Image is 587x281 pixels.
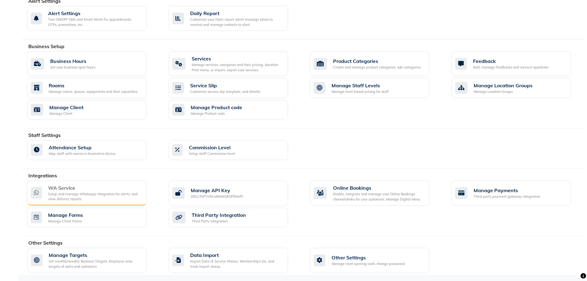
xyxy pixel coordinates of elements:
div: Set your business open hours [50,65,95,70]
div: Manage Location Groups [474,82,532,89]
div: Third Party Integration [192,219,246,224]
div: Manage Client Forms [48,219,83,224]
a: ServicesManage services, categories and their pricing, duration. Print menu, or import, export yo... [169,52,301,76]
a: Manage Staff LevelsManage level based pricing for staff [310,78,442,98]
a: Commission LevelSetup staff Commission level [169,140,301,160]
div: Online Bookings [333,184,424,192]
a: Manage Location GroupsManage Location Groups [452,78,584,98]
div: Services [192,55,283,62]
a: Data ImportImport Data of Service History, Memberships etc. and track import status. [169,248,301,272]
div: Manage reset opening cash, change password. [332,261,406,267]
div: Create and manage product categories, sub-categories [333,65,421,70]
div: Manage Payments [474,187,540,194]
div: Alert Settings [48,10,141,17]
div: Add, manage feedbacks and surveys' questions [473,65,548,70]
div: Manage Location Groups [474,89,532,94]
div: Setup staff Commission level [189,151,235,156]
a: Service SlipCustomize service slip template, and details. [169,78,301,98]
a: Manage TargetsSet monthly/weekly Business Targets, Employee wise targets of sales and customers [27,248,160,272]
div: Commission Level [189,144,235,151]
a: FeedbackAdd, manage feedbacks and surveys' questions [452,52,584,76]
div: Manage Product code [191,104,242,111]
div: Data Import [190,251,283,259]
a: Other SettingsManage reset opening cash, change password. [310,248,442,272]
div: Manage API Key [191,187,243,194]
div: Product Categories [333,57,421,65]
div: Manage level based pricing for staff [332,89,389,94]
div: Enable, integrate and manage your Online Bookings channels/links for your customers. Manage Digit... [333,192,424,202]
a: Attendance SetupMap staff with names in biometrics device [27,140,160,160]
div: Third Party Integration [192,211,246,219]
div: Setup and manage Whatsapp Integration for alerts, and view delivery reports. [48,192,141,202]
div: Import Data of Service History, Memberships etc. and track import status. [190,259,283,269]
div: Turn ON/OFF SMS and Email Alerts for appointments, OTPs, promotions, etc. [48,17,141,27]
div: Service Slip [190,82,261,89]
div: Manage Product code [191,111,242,116]
a: Online BookingsEnable, integrate and manage your Online Bookings channels/links for your customer... [310,181,442,205]
div: Customize service slip template, and details. [190,89,261,94]
a: Product CategoriesCreate and manage product categories, sub-categories [310,52,442,76]
a: Third Party IntegrationThird Party Integration [169,208,301,227]
div: Daily Report [190,10,283,17]
div: Attendance Setup [49,144,116,151]
div: Map staff with names in biometrics device [49,151,116,156]
div: WA Service [48,184,141,192]
a: Alert SettingsTurn ON/OFF SMS and Email Alerts for appointments, OTPs, promotions, etc. [27,6,160,31]
a: Manage FormsManage Client Forms [27,208,160,227]
div: Manage Client [49,111,84,116]
a: WA ServiceSetup and manage Whatsapp Integration for alerts, and view delivery reports. [27,181,160,205]
a: Manage Product codeManage Product code [169,100,301,120]
a: Manage ClientManage Client [27,100,160,120]
div: Manage rooms, spaces, equipments and their capacities. [49,89,138,94]
div: Customize your Daily report alerts message (stats to receive) and manage contacts to alert. [190,17,283,27]
a: Business HoursSet your business open hours [27,52,160,76]
div: Third party payment gateway integration [474,194,540,199]
a: Manage PaymentsThird party payment gateway integration [452,181,584,205]
a: Manage API KeyDESCRIPTION.MANAGEOPENAPI [169,181,301,205]
div: Business Hours [50,57,95,65]
div: Manage Targets [49,251,141,259]
div: DESCRIPTION.MANAGEOPENAPI [191,194,243,199]
div: Manage Forms [48,211,83,219]
div: Other Settings [332,254,406,261]
div: Feedback [473,57,548,65]
div: Manage Client [49,104,84,111]
div: Manage services, categories and their pricing, duration. Print menu, or import, export your servi... [192,62,283,72]
div: Rooms [49,82,138,89]
div: Manage Staff Levels [332,82,389,89]
div: Set monthly/weekly Business Targets, Employee wise targets of sales and customers [49,259,141,269]
a: RoomsManage rooms, spaces, equipments and their capacities. [27,78,160,98]
a: Daily ReportCustomize your Daily report alerts message (stats to receive) and manage contacts to ... [169,6,301,31]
